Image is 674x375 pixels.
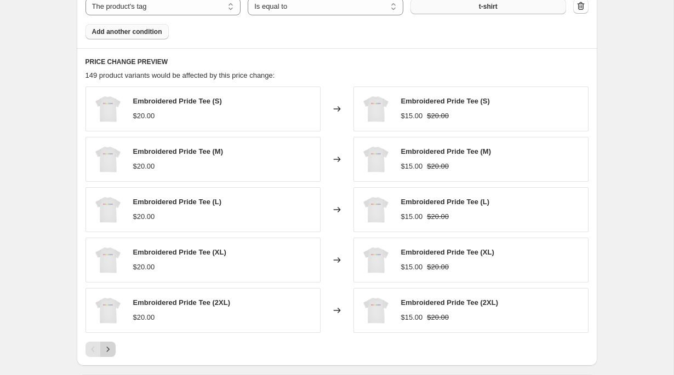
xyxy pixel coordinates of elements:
[92,193,124,226] img: mxmtoon_web_rainbow-emb_tee_80x.png
[133,248,226,256] span: Embroidered Pride Tee (XL)
[427,312,449,323] strike: $20.00
[92,294,124,327] img: mxmtoon_web_rainbow-emb_tee_80x.png
[401,298,498,307] span: Embroidered Pride Tee (2XL)
[85,71,275,79] span: 149 product variants would be affected by this price change:
[85,24,169,39] button: Add another condition
[401,262,423,273] div: $15.00
[92,244,124,276] img: mxmtoon_web_rainbow-emb_tee_80x.png
[359,294,392,327] img: mxmtoon_web_rainbow-emb_tee_80x.png
[359,143,392,176] img: mxmtoon_web_rainbow-emb_tee_80x.png
[359,244,392,276] img: mxmtoon_web_rainbow-emb_tee_80x.png
[401,248,494,256] span: Embroidered Pride Tee (XL)
[133,312,155,323] div: $20.00
[133,147,223,155] span: Embroidered Pride Tee (M)
[92,143,124,176] img: mxmtoon_web_rainbow-emb_tee_80x.png
[359,93,392,125] img: mxmtoon_web_rainbow-emb_tee_80x.png
[427,211,449,222] strike: $20.00
[92,93,124,125] img: mxmtoon_web_rainbow-emb_tee_80x.png
[100,342,116,357] button: Next
[133,298,230,307] span: Embroidered Pride Tee (2XL)
[401,211,423,222] div: $15.00
[401,198,490,206] span: Embroidered Pride Tee (L)
[133,262,155,273] div: $20.00
[427,262,449,273] strike: $20.00
[427,161,449,172] strike: $20.00
[427,111,449,122] strike: $20.00
[133,211,155,222] div: $20.00
[133,161,155,172] div: $20.00
[85,342,116,357] nav: Pagination
[133,198,222,206] span: Embroidered Pride Tee (L)
[359,193,392,226] img: mxmtoon_web_rainbow-emb_tee_80x.png
[85,57,589,66] h6: PRICE CHANGE PREVIEW
[92,27,162,36] span: Add another condition
[401,111,423,122] div: $15.00
[401,97,490,105] span: Embroidered Pride Tee (S)
[133,111,155,122] div: $20.00
[479,2,498,11] span: t-shirt
[401,161,423,172] div: $15.00
[401,147,491,155] span: Embroidered Pride Tee (M)
[401,312,423,323] div: $15.00
[133,97,222,105] span: Embroidered Pride Tee (S)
